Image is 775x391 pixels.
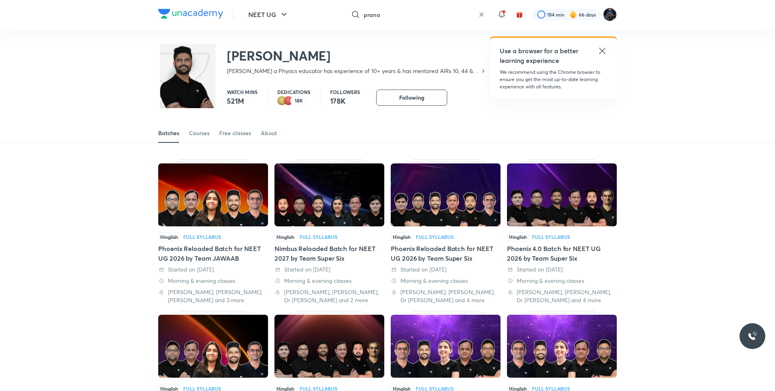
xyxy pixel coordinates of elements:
div: Full Syllabus [416,234,454,239]
div: Full Syllabus [532,234,570,239]
a: Batches [158,123,179,143]
img: ttu [748,331,757,341]
div: Pranav Pundarik, Prateek Jain, Dr Amit Gupta and 2 more [274,288,384,304]
span: Hinglish [391,232,413,241]
h5: Use a browser for a better learning experience [500,46,580,65]
span: Hinglish [507,232,529,241]
div: Phoenix Reloaded Batch for NEET UG 2026 by Team Super Six [391,244,501,263]
img: Thumbnail [158,163,268,226]
span: Hinglish [158,232,180,241]
img: Thumbnail [158,315,268,378]
p: Dedications [277,90,310,94]
p: Followers [330,90,360,94]
span: Following [399,94,424,102]
img: class [160,45,216,125]
div: Phoenix 4.0 Batch for NEET UG 2026 by Team Super Six [507,159,617,304]
div: Free classes [219,129,251,137]
img: Thumbnail [507,163,617,226]
p: 18K [295,98,303,104]
div: Nimbus Reloaded Batch for NEET 2027 by Team Super Six [274,244,384,263]
div: Phoenix Reloaded Batch for NEET UG 2026 by Team JAWAAB [158,159,268,304]
img: educator badge2 [277,96,287,106]
button: Following [376,90,447,106]
div: Full Syllabus [183,386,221,391]
div: Morning & evening classes [391,277,501,285]
div: Phoenix Reloaded Batch for NEET UG 2026 by Team Super Six [391,159,501,304]
button: NEET UG [243,6,294,23]
a: Courses [189,123,209,143]
div: Pranav Pundarik, Prateek Jain, Dr Amit Gupta and 4 more [507,288,617,304]
a: Free classes [219,123,251,143]
img: Thumbnail [391,315,501,378]
div: Full Syllabus [300,386,337,391]
div: Full Syllabus [532,386,570,391]
img: Company Logo [158,9,223,19]
div: Morning & evening classes [507,277,617,285]
img: Thumbnail [274,163,384,226]
img: Thumbnail [391,163,501,226]
p: Watch mins [227,90,258,94]
p: We recommend using the Chrome browser to ensure you get the most up-to-date learning experience w... [500,69,607,90]
div: Started on 31 Jul 2025 [507,266,617,274]
a: About [261,123,277,143]
div: Phoenix 4.0 Batch for NEET UG 2026 by Team Super Six [507,244,617,263]
p: [PERSON_NAME] a Physics educator has experience of 10+ years & has mentored AIRs 10, 44 & many mo... [227,67,480,75]
button: avatar [513,8,526,21]
img: avatar [516,11,523,18]
span: Hinglish [274,232,296,241]
div: Prateek Jain, Dr. Rakshita Singh, Ramesh Sharda and 3 more [158,288,268,304]
div: Full Syllabus [416,386,454,391]
h2: [PERSON_NAME] [227,48,486,64]
div: Batches [158,129,179,137]
div: Started on 13 Aug 2025 [158,266,268,274]
img: educator badge1 [284,96,293,106]
div: Full Syllabus [183,234,221,239]
div: Courses [189,129,209,137]
div: Morning & evening classes [158,277,268,285]
div: Morning & evening classes [274,277,384,285]
div: Pranav Pundarik, Prateek Jain, Dr Amit Gupta and 4 more [391,288,501,304]
p: 521M [227,96,258,106]
img: Thumbnail [507,315,617,378]
p: 178K [330,96,360,106]
div: Started on 13 Aug 2025 [274,266,384,274]
div: Started on 13 Aug 2025 [391,266,501,274]
div: Phoenix Reloaded Batch for NEET UG 2026 by Team JAWAAB [158,244,268,263]
img: Purnima Sharma [603,8,617,21]
div: Full Syllabus [300,234,337,239]
img: streak [569,10,577,19]
img: Thumbnail [274,315,384,378]
a: Company Logo [158,9,223,21]
div: About [261,129,277,137]
div: Nimbus Reloaded Batch for NEET 2027 by Team Super Six [274,159,384,304]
